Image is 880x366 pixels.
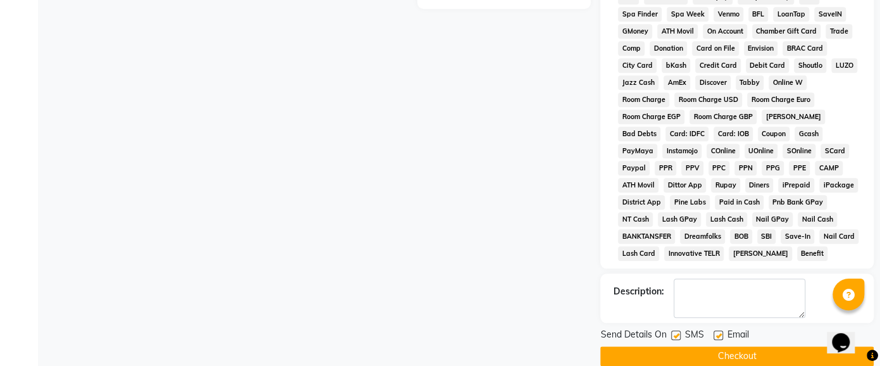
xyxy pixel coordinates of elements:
span: Benefit [797,246,828,261]
span: Room Charge GBP [689,110,757,124]
span: Dittor App [663,178,706,192]
span: COnline [707,144,739,158]
span: SOnline [783,144,815,158]
span: ATH Movil [657,24,698,39]
span: Nail GPay [752,212,793,227]
span: GMoney [618,24,652,39]
span: Online W [769,75,807,90]
span: Innovative TELR [664,246,724,261]
span: Card on File [692,41,739,56]
span: Discover [695,75,731,90]
span: Spa Finder [618,7,662,22]
span: BANKTANSFER [618,229,675,244]
span: Nail Card [819,229,858,244]
span: PPV [681,161,703,175]
span: Room Charge [618,92,669,107]
span: PPG [762,161,784,175]
span: Room Charge USD [674,92,742,107]
span: Room Charge EGP [618,110,684,124]
span: Card: IOB [713,127,753,141]
span: iPackage [819,178,858,192]
button: Checkout [600,346,874,366]
span: ATH Movil [618,178,658,192]
span: LUZO [831,58,857,73]
span: Coupon [758,127,790,141]
span: iPrepaid [778,178,814,192]
span: Room Charge Euro [747,92,814,107]
span: Credit Card [695,58,741,73]
span: On Account [703,24,747,39]
span: SCard [820,144,849,158]
span: PPE [789,161,810,175]
span: Send Details On [600,328,666,344]
span: LoanTap [773,7,809,22]
span: Save-In [781,229,814,244]
span: PayMaya [618,144,657,158]
span: bKash [662,58,690,73]
span: Pine Labs [670,195,710,210]
span: Lash Cash [706,212,747,227]
span: Jazz Cash [618,75,658,90]
span: AmEx [663,75,690,90]
span: CAMP [815,161,843,175]
span: [PERSON_NAME] [729,246,792,261]
span: Debit Card [746,58,789,73]
span: Gcash [795,127,822,141]
span: Venmo [713,7,743,22]
span: Rupay [711,178,740,192]
span: PPN [734,161,757,175]
span: [PERSON_NAME] [762,110,825,124]
span: Shoutlo [794,58,826,73]
span: Chamber Gift Card [752,24,821,39]
span: Diners [745,178,774,192]
span: SBI [757,229,776,244]
span: Tabby [736,75,764,90]
div: Description: [613,285,663,298]
span: NT Cash [618,212,653,227]
span: BOB [730,229,752,244]
span: Nail Cash [798,212,837,227]
span: Trade [826,24,852,39]
span: BFL [748,7,769,22]
span: Email [727,328,748,344]
span: Comp [618,41,644,56]
span: Card: IDFC [665,127,708,141]
span: PPC [708,161,730,175]
span: Donation [650,41,687,56]
span: District App [618,195,665,210]
span: PPR [655,161,676,175]
span: SaveIN [814,7,846,22]
span: Dreamfolks [680,229,725,244]
span: Spa Week [667,7,708,22]
span: Pnb Bank GPay [769,195,827,210]
span: UOnline [745,144,778,158]
span: Bad Debts [618,127,660,141]
span: Instamojo [662,144,701,158]
span: City Card [618,58,657,73]
span: BRAC Card [783,41,827,56]
span: Lash GPay [658,212,701,227]
span: SMS [684,328,703,344]
span: Paypal [618,161,650,175]
span: Lash Card [618,246,659,261]
span: Paid in Cash [715,195,764,210]
iframe: chat widget [827,315,867,353]
span: Envision [744,41,778,56]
